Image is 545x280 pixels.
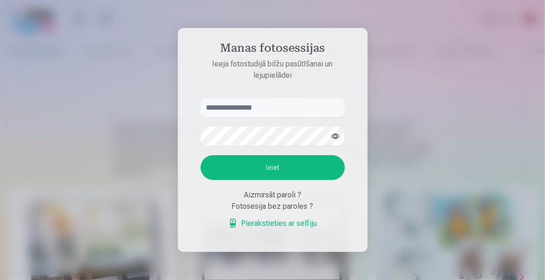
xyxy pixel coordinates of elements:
[191,41,354,58] h4: Manas fotosessijas
[201,201,345,212] div: Fotosesija bez paroles ?
[201,189,345,201] div: Aizmirsāt paroli ?
[201,155,345,180] button: Ieiet
[228,218,317,229] a: Pierakstieties ar selfiju
[191,58,354,81] p: Ieeja fotostudijā bilžu pasūtīšanai un lejupielādei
